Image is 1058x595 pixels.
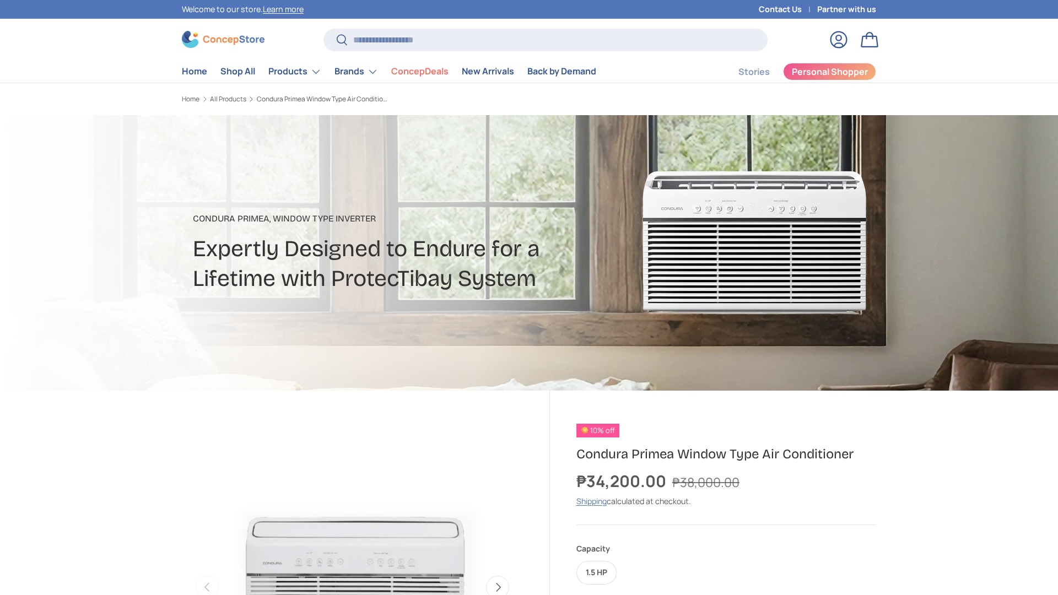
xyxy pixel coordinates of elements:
[576,496,607,506] a: Shipping
[220,61,255,82] a: Shop All
[462,61,514,82] a: New Arrivals
[759,3,817,15] a: Contact Us
[328,61,385,83] summary: Brands
[817,3,876,15] a: Partner with us
[210,96,246,102] a: All Products
[182,61,207,82] a: Home
[182,94,550,104] nav: Breadcrumbs
[576,446,876,463] h1: Condura Primea Window Type Air Conditioner
[182,31,264,48] img: ConcepStore
[334,61,378,83] a: Brands
[193,234,616,294] h2: Expertly Designed to Endure for a Lifetime with ProtecTibay System
[262,61,328,83] summary: Products
[576,470,669,492] strong: ₱34,200.00
[182,3,304,15] p: Welcome to our store.
[182,96,199,102] a: Home
[783,63,876,80] a: Personal Shopper
[268,61,321,83] a: Products
[576,495,876,507] div: calculated at checkout.
[576,424,619,437] span: 10% off
[792,67,868,76] span: Personal Shopper
[257,96,389,102] a: Condura Primea Window Type Air Conditioner
[391,61,449,82] a: ConcepDeals
[182,61,596,83] nav: Primary
[527,61,596,82] a: Back by Demand
[738,61,770,83] a: Stories
[263,4,304,14] a: Learn more
[193,212,616,225] p: Condura Primea, Window Type Inverter
[672,473,739,491] s: ₱38,000.00
[712,61,876,83] nav: Secondary
[576,543,610,554] legend: Capacity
